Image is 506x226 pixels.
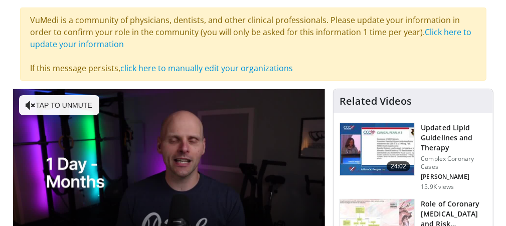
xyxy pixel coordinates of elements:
[340,123,414,175] img: 77f671eb-9394-4acc-bc78-a9f077f94e00.150x105_q85_crop-smart_upscale.jpg
[421,173,487,181] p: [PERSON_NAME]
[421,123,487,153] h3: Updated Lipid Guidelines and Therapy
[340,123,487,191] a: 24:02 Updated Lipid Guidelines and Therapy Complex Coronary Cases [PERSON_NAME] 15.9K views
[387,161,411,171] span: 24:02
[121,63,293,74] a: click here to manually edit your organizations
[19,95,99,115] button: Tap to unmute
[340,95,412,107] h4: Related Videos
[421,155,487,171] p: Complex Coronary Cases
[20,8,486,81] div: VuMedi is a community of physicians, dentists, and other clinical professionals. Please update yo...
[421,183,454,191] p: 15.9K views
